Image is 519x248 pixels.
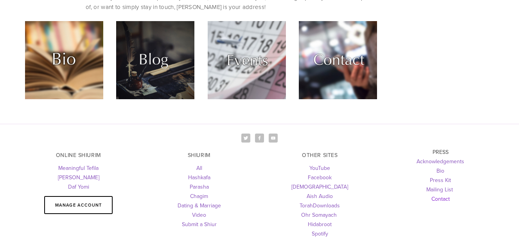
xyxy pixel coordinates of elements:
[188,173,210,181] a: Hashkafa
[44,196,113,214] a: Manage Account
[190,183,209,191] a: Parasha
[145,152,253,159] h3: SHIURIM
[192,211,206,219] a: Video
[178,202,221,209] a: Dating & Marriage
[301,211,337,219] a: Ohr Somayach
[68,183,89,191] a: Daf Yomi
[58,173,99,181] a: [PERSON_NAME]
[309,164,330,172] a: YouTube
[266,152,374,159] h3: OTHER SITES
[430,176,451,184] a: Press Kit
[431,195,450,203] a: Contact
[300,202,340,209] a: TorahDownloads
[417,157,464,165] a: Acknowledgements
[308,173,332,181] a: Facebook
[25,152,133,159] h3: ONLINE SHIURIM
[182,220,217,228] a: Submit a Shiur
[58,164,99,172] a: Meaningful Tefila
[426,186,453,193] a: Mailing List
[308,220,332,228] a: Hidabroot
[436,167,444,175] a: Bio
[312,230,328,237] a: Spotify
[190,192,208,200] a: Chagim
[307,192,333,200] a: Aish Audio
[196,164,202,172] a: All
[291,183,348,191] a: [DEMOGRAPHIC_DATA]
